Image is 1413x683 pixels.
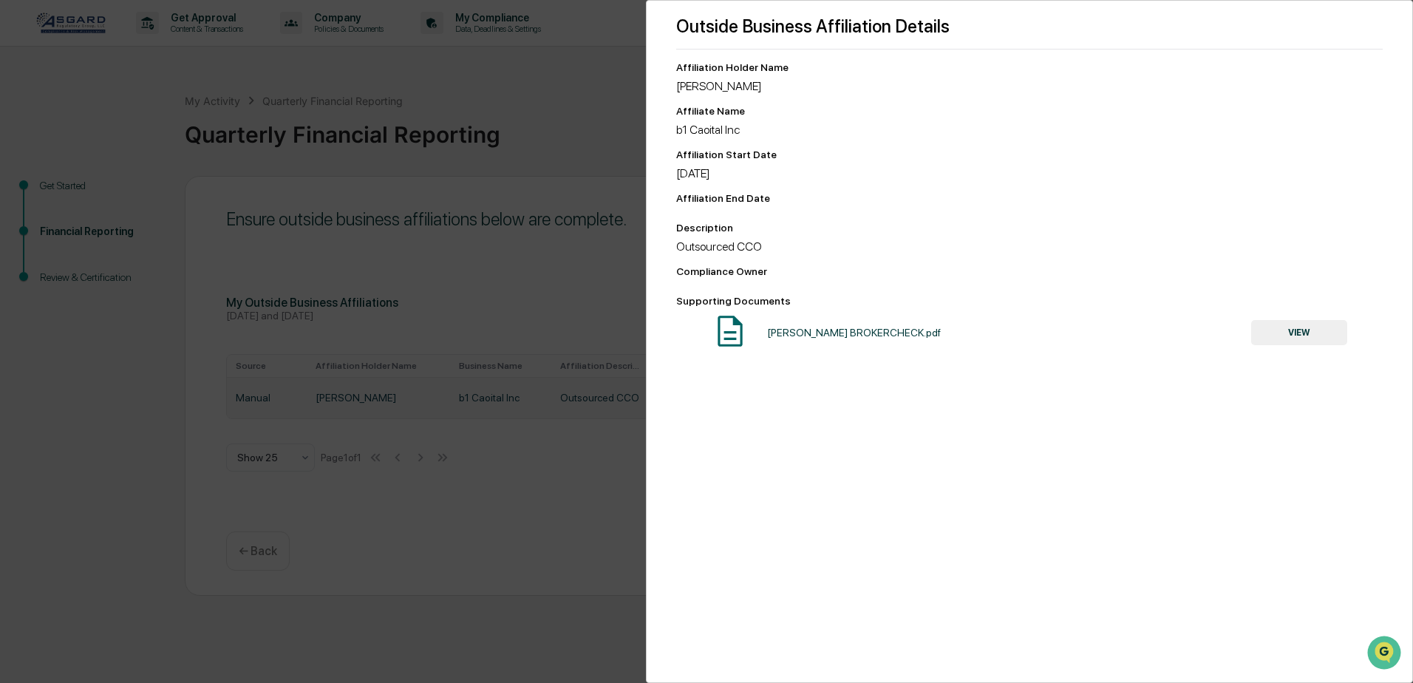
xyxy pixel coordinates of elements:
p: How can we help? [15,31,269,55]
div: Supporting Documents [676,295,1383,307]
div: 🗄️ [107,188,119,200]
img: 1746055101610-c473b297-6a78-478c-a979-82029cc54cd1 [15,113,41,140]
div: Description [676,222,1383,234]
div: Outside Business Affiliation Details [676,16,1383,37]
div: Affiliate Name [676,105,1383,117]
button: Start new chat [251,118,269,135]
a: 🔎Data Lookup [9,208,99,235]
div: 🖐️ [15,188,27,200]
span: Preclearance [30,186,95,201]
div: We're available if you need us! [50,128,187,140]
div: Affiliation End Date [676,192,1383,204]
div: [PERSON_NAME] [676,79,1383,93]
div: Affiliation Start Date [676,149,1383,160]
div: Outsourced CCO [676,239,1383,254]
a: Powered byPylon [104,250,179,262]
iframe: Open customer support [1366,634,1406,674]
div: Affiliation Holder Name [676,61,1383,73]
a: 🖐️Preclearance [9,180,101,207]
span: Data Lookup [30,214,93,229]
span: Pylon [147,251,179,262]
img: Document Icon [712,313,749,350]
button: VIEW [1251,320,1347,345]
div: Start new chat [50,113,242,128]
div: [PERSON_NAME] BROKERCHECK.pdf [767,327,941,339]
div: 🔎 [15,216,27,228]
div: [DATE] [676,166,1383,180]
div: Compliance Owner [676,265,1383,277]
span: Attestations [122,186,183,201]
a: 🗄️Attestations [101,180,189,207]
div: b1 Caoital Inc [676,123,1383,137]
